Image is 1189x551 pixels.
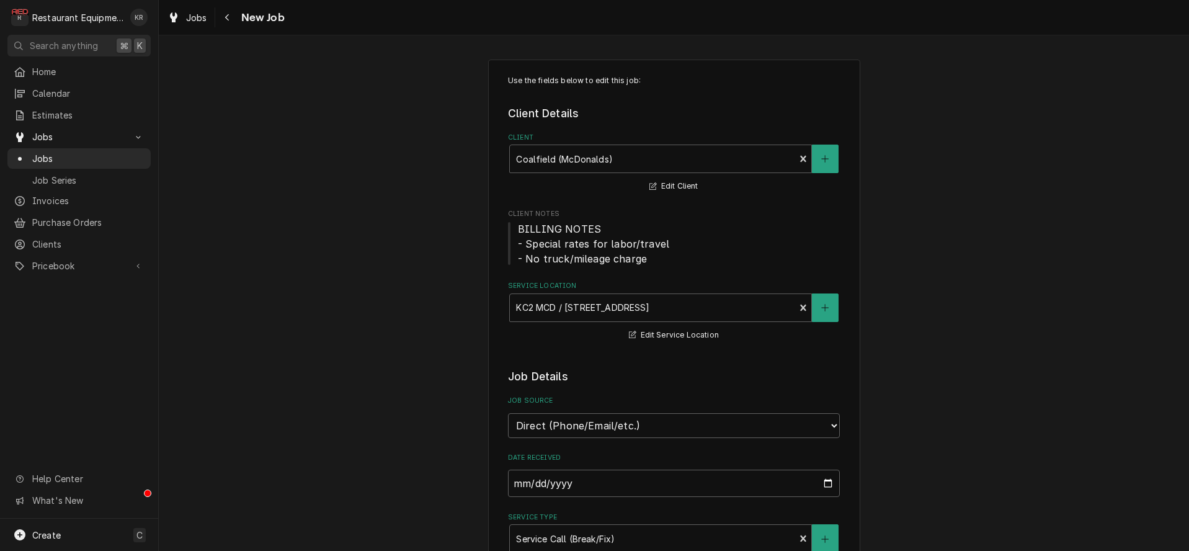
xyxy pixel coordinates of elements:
input: yyyy-mm-dd [508,470,840,497]
span: Jobs [186,11,207,24]
a: Clients [7,234,151,254]
a: Purchase Orders [7,212,151,233]
span: C [136,529,143,542]
span: Home [32,65,145,78]
span: What's New [32,494,143,507]
div: Kelli Robinette's Avatar [130,9,148,26]
span: Client Notes [508,222,840,266]
label: Service Location [508,281,840,291]
div: Client [508,133,840,194]
span: Pricebook [32,259,126,272]
legend: Job Details [508,369,840,385]
a: Estimates [7,105,151,125]
span: Estimates [32,109,145,122]
svg: Create New Client [821,155,829,163]
button: Create New Location [812,293,838,322]
label: Service Type [508,513,840,522]
a: Jobs [7,148,151,169]
a: Invoices [7,190,151,211]
span: Purchase Orders [32,216,145,229]
div: R [11,9,29,26]
span: Calendar [32,87,145,100]
span: Search anything [30,39,98,52]
label: Date Received [508,453,840,463]
button: Edit Service Location [627,328,721,343]
label: Job Source [508,396,840,406]
span: Clients [32,238,145,251]
legend: Client Details [508,105,840,122]
a: Job Series [7,170,151,190]
span: Job Series [32,174,145,187]
span: Jobs [32,152,145,165]
div: Restaurant Equipment Diagnostics [32,11,123,24]
span: Create [32,530,61,540]
span: Help Center [32,472,143,485]
span: BILLING NOTES - Special rates for labor/travel - No truck/mileage charge [518,223,669,265]
button: Create New Client [812,145,838,173]
div: Date Received [508,453,840,497]
button: Search anything⌘K [7,35,151,56]
span: Jobs [32,130,126,143]
a: Calendar [7,83,151,104]
div: KR [130,9,148,26]
a: Jobs [163,7,212,28]
span: New Job [238,9,285,26]
a: Go to Help Center [7,468,151,489]
p: Use the fields below to edit this job: [508,75,840,86]
a: Go to Jobs [7,127,151,147]
span: ⌘ [120,39,128,52]
div: Service Location [508,281,840,343]
svg: Create New Service [821,535,829,544]
a: Go to What's New [7,490,151,511]
a: Go to Pricebook [7,256,151,276]
a: Home [7,61,151,82]
label: Client [508,133,840,143]
div: Restaurant Equipment Diagnostics's Avatar [11,9,29,26]
div: Client Notes [508,209,840,266]
span: Client Notes [508,209,840,219]
div: Job Source [508,396,840,437]
button: Edit Client [648,179,700,194]
span: K [137,39,143,52]
svg: Create New Location [821,303,829,312]
button: Navigate back [218,7,238,27]
span: Invoices [32,194,145,207]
